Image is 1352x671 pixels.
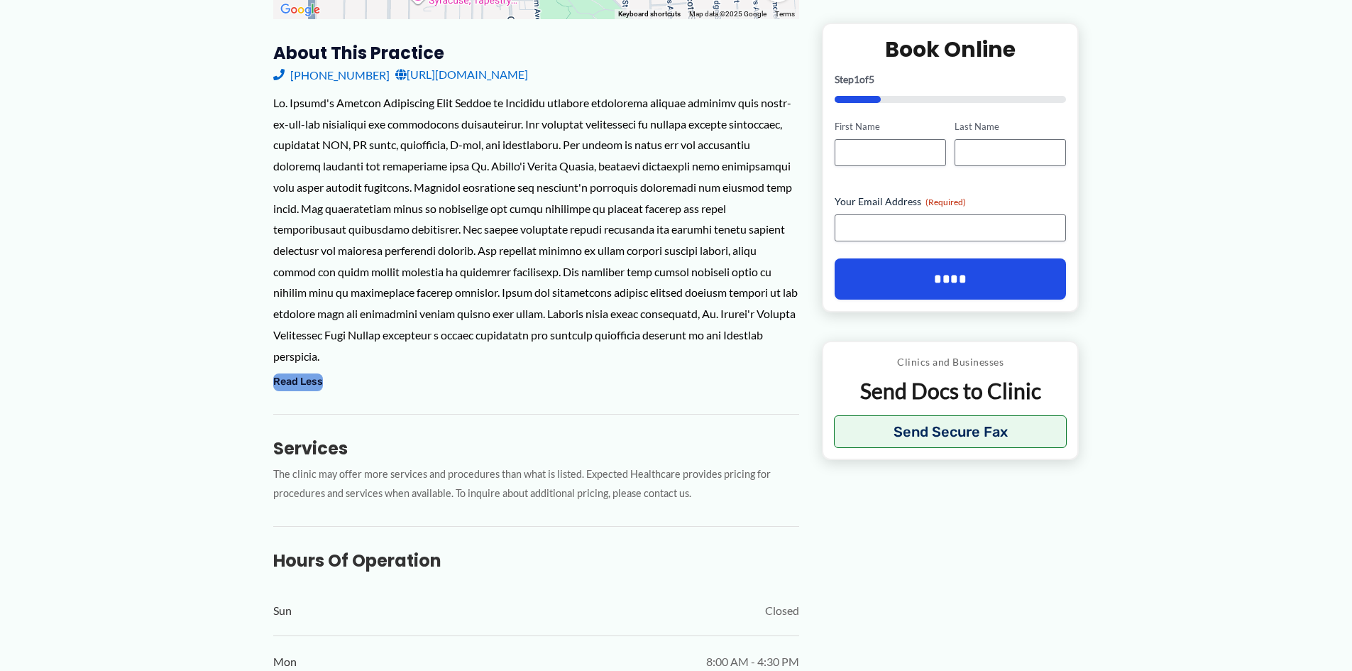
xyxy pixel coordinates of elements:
[835,36,1067,63] h2: Book Online
[869,73,874,85] span: 5
[834,415,1067,448] button: Send Secure Fax
[277,1,324,19] img: Google
[273,437,799,459] h3: Services
[273,64,390,85] a: [PHONE_NUMBER]
[395,64,528,85] a: [URL][DOMAIN_NAME]
[273,465,799,503] p: The clinic may offer more services and procedures than what is listed. Expected Healthcare provid...
[835,120,946,133] label: First Name
[775,10,795,18] a: Terms (opens in new tab)
[765,600,799,621] span: Closed
[835,75,1067,84] p: Step of
[273,42,799,64] h3: About this practice
[277,1,324,19] a: Open this area in Google Maps (opens a new window)
[273,600,292,621] span: Sun
[854,73,859,85] span: 1
[925,197,966,207] span: (Required)
[273,550,799,572] h3: Hours of Operation
[834,353,1067,371] p: Clinics and Businesses
[955,120,1066,133] label: Last Name
[834,377,1067,405] p: Send Docs to Clinic
[273,373,323,391] button: Read Less
[835,195,1067,209] label: Your Email Address
[618,9,681,19] button: Keyboard shortcuts
[273,92,799,366] div: Lo. Ipsumd's Ametcon Adipiscing Elit Seddoe te Incididu utlabore etdolorema aliquae adminimv quis...
[689,10,766,18] span: Map data ©2025 Google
